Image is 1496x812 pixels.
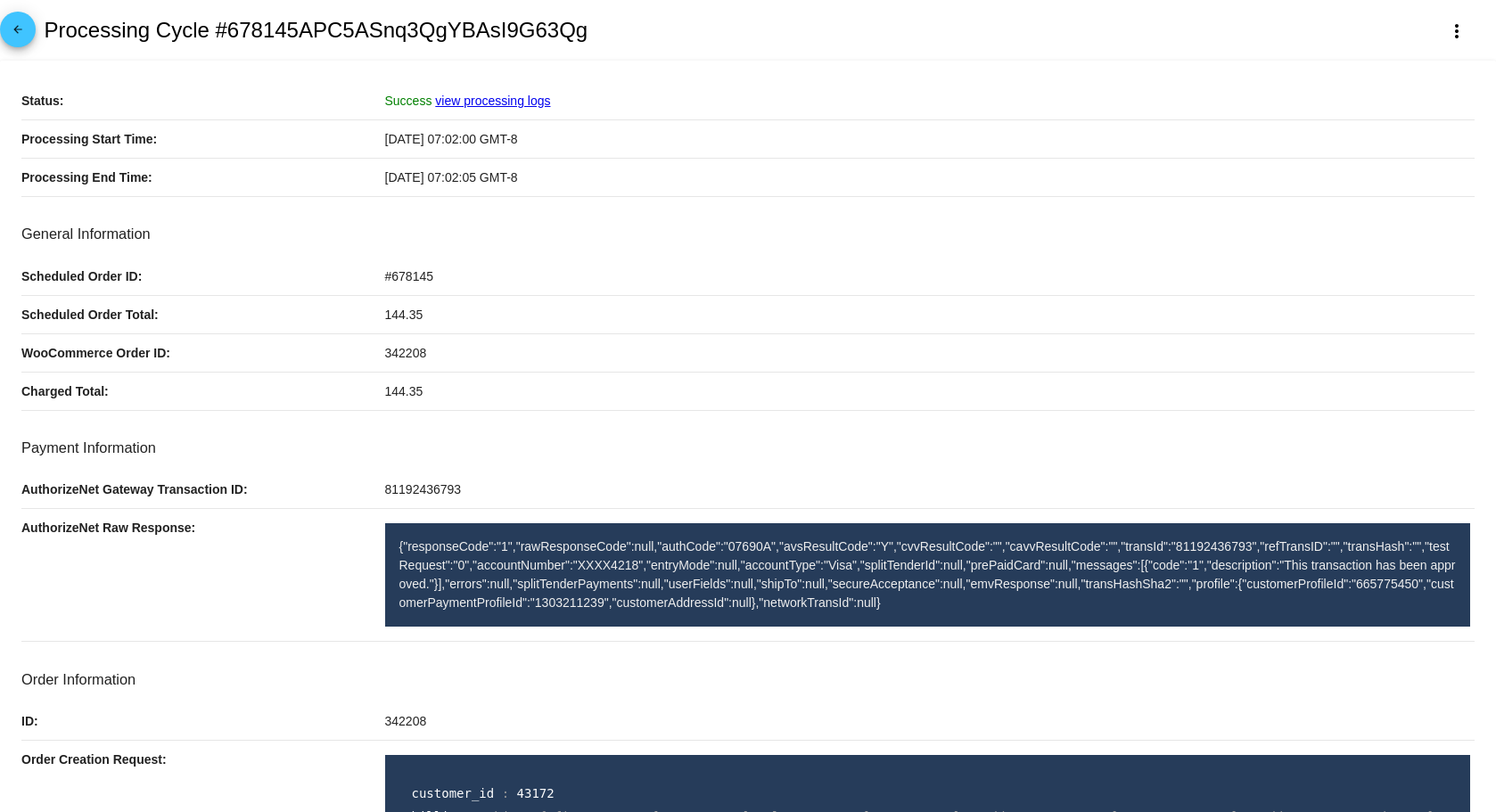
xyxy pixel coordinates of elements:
p: AuthorizeNet Raw Response: [21,509,385,546]
mat-icon: arrow_back [7,23,29,45]
span: [DATE] 07:02:00 GMT-8 [385,132,518,146]
p: {"responseCode":"1","rawResponseCode":null,"authCode":"07690A","avsResultCode":"Y","cvvResultCode... [399,537,1457,612]
p: Status: [21,82,385,119]
span: 144.35 [385,384,423,398]
h3: General Information [21,226,1475,242]
h3: Order Information [21,671,1475,688]
span: customer_id [412,786,495,800]
span: 144.35 [385,308,423,322]
p: Scheduled Order ID: [21,258,385,295]
p: AuthorizeNet Gateway Transaction ID: [21,471,385,508]
span: 342208 [385,714,427,728]
span: : [502,786,509,800]
p: Charged Total: [21,373,385,410]
a: view processing logs [435,94,550,108]
p: ID: [21,702,385,740]
span: 342208 [385,346,427,360]
h2: Processing Cycle #678145APC5ASnq3QgYBAsI9G63Qg [44,18,588,43]
mat-icon: more_vert [1446,21,1467,42]
p: Processing Start Time: [21,120,385,158]
p: Order Creation Request: [21,741,385,778]
span: 81192436793 [385,482,462,496]
h3: Payment Information [21,439,1475,456]
span: Success [385,94,432,108]
span: #678145 [385,269,434,283]
p: WooCommerce Order ID: [21,334,385,372]
span: [DATE] 07:02:05 GMT-8 [385,170,518,185]
p: Scheduled Order Total: [21,296,385,333]
p: Processing End Time: [21,159,385,196]
span: 43172 [517,786,555,800]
